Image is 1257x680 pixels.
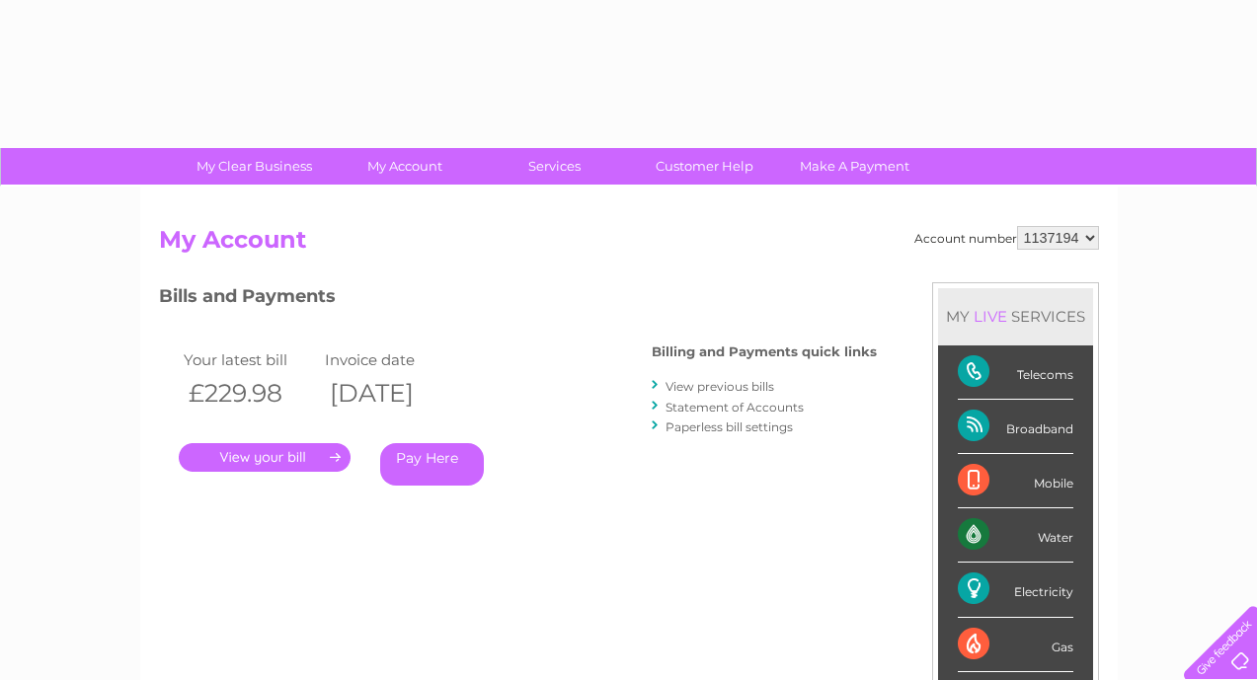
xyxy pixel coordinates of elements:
[958,563,1073,617] div: Electricity
[179,443,351,472] a: .
[958,618,1073,672] div: Gas
[938,288,1093,344] div: MY SERVICES
[914,226,1099,250] div: Account number
[380,443,484,486] a: Pay Here
[666,419,793,434] a: Paperless bill settings
[323,148,486,185] a: My Account
[666,400,804,415] a: Statement of Accounts
[652,344,877,359] h4: Billing and Payments quick links
[473,148,636,185] a: Services
[958,400,1073,454] div: Broadband
[666,379,774,394] a: View previous bills
[970,307,1011,326] div: LIVE
[179,346,321,373] td: Your latest bill
[958,508,1073,563] div: Water
[773,148,936,185] a: Make A Payment
[159,282,877,317] h3: Bills and Payments
[958,345,1073,400] div: Telecoms
[320,346,462,373] td: Invoice date
[958,454,1073,508] div: Mobile
[179,373,321,414] th: £229.98
[320,373,462,414] th: [DATE]
[159,226,1099,264] h2: My Account
[173,148,336,185] a: My Clear Business
[623,148,786,185] a: Customer Help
